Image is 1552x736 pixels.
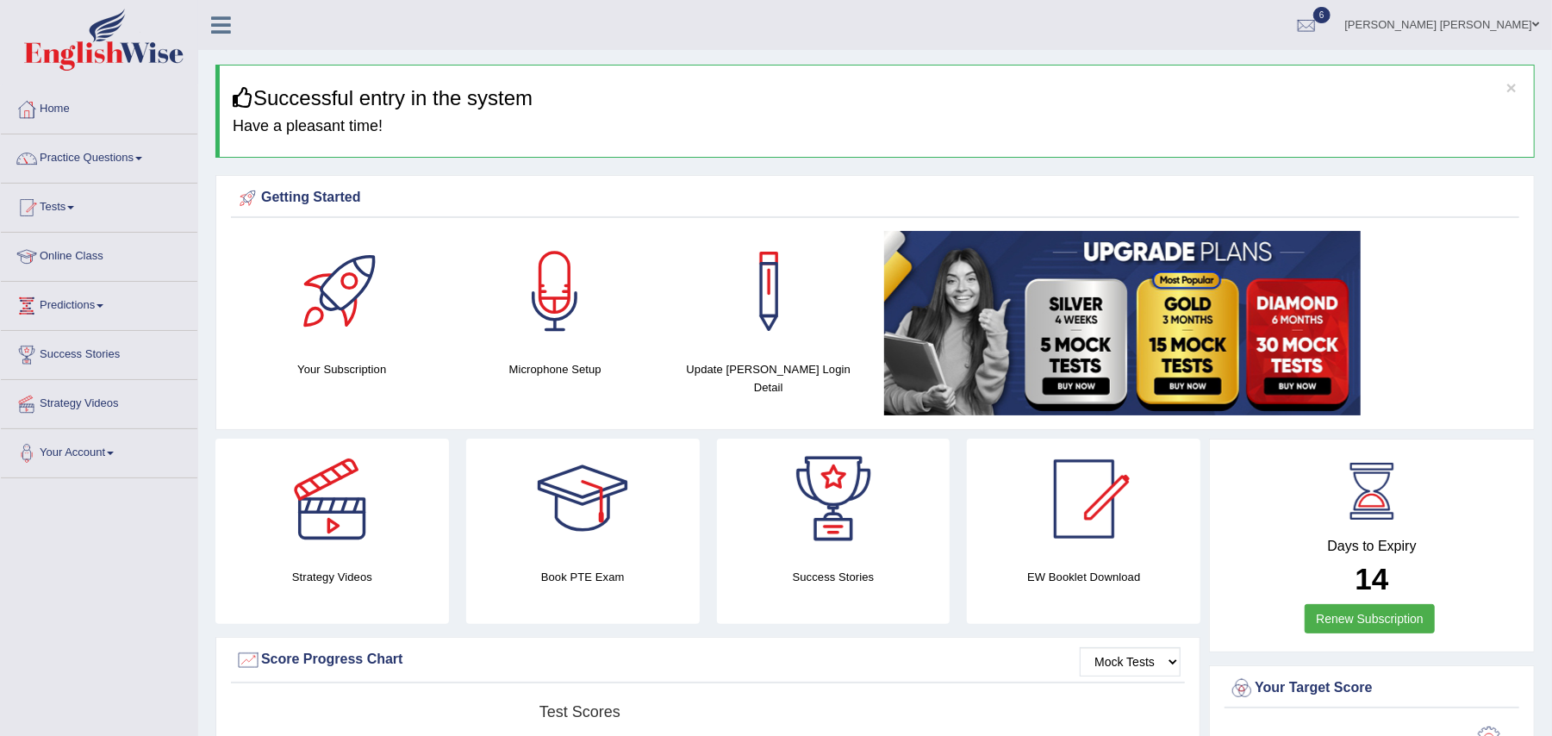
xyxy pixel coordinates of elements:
[670,360,867,396] h4: Update [PERSON_NAME] Login Detail
[235,185,1515,211] div: Getting Started
[1356,562,1389,596] b: 14
[884,231,1361,415] img: small5.jpg
[1,282,197,325] a: Predictions
[1229,539,1515,554] h4: Days to Expiry
[1,429,197,472] a: Your Account
[215,568,449,586] h4: Strategy Videos
[967,568,1200,586] h4: EW Booklet Download
[1,331,197,374] a: Success Stories
[1313,7,1331,23] span: 6
[233,87,1521,109] h3: Successful entry in the system
[1,134,197,178] a: Practice Questions
[1,184,197,227] a: Tests
[1,85,197,128] a: Home
[466,568,700,586] h4: Book PTE Exam
[1,380,197,423] a: Strategy Videos
[1229,676,1515,702] div: Your Target Score
[1506,78,1517,97] button: ×
[1,233,197,276] a: Online Class
[244,360,440,378] h4: Your Subscription
[235,647,1181,673] div: Score Progress Chart
[233,118,1521,135] h4: Have a pleasant time!
[717,568,951,586] h4: Success Stories
[458,360,654,378] h4: Microphone Setup
[539,703,620,720] tspan: Test scores
[1305,604,1435,633] a: Renew Subscription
